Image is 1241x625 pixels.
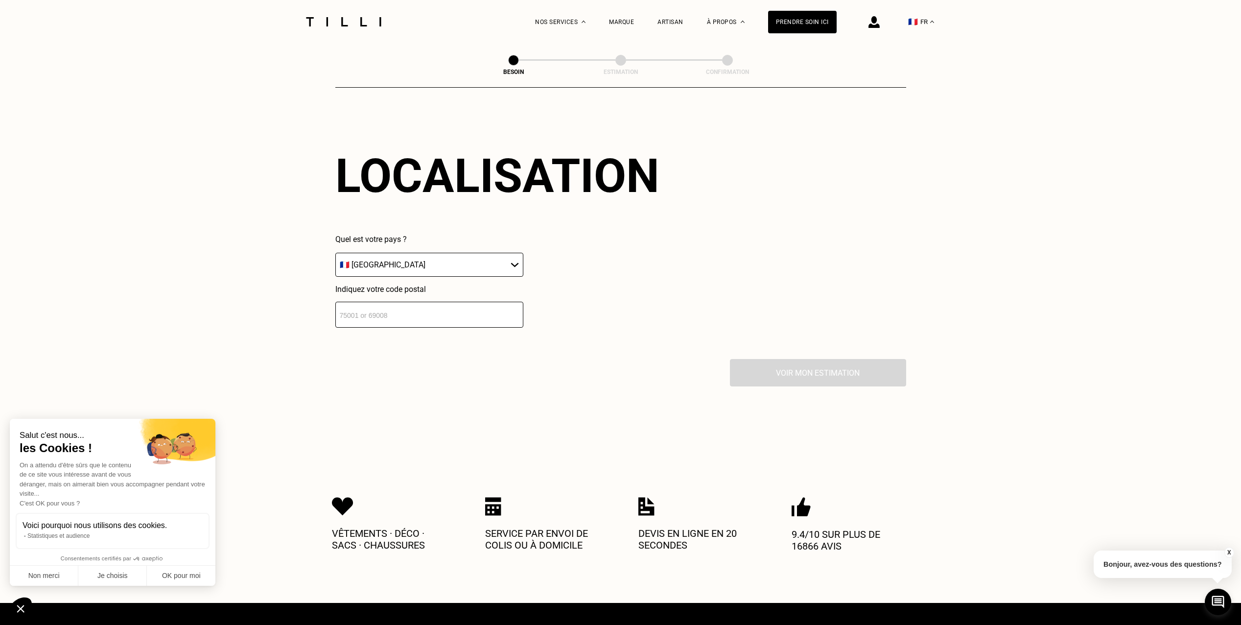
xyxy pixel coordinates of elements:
[768,11,837,33] a: Prendre soin ici
[638,528,756,551] p: Devis en ligne en 20 secondes
[572,69,670,75] div: Estimation
[908,17,918,26] span: 🇫🇷
[657,19,683,25] a: Artisan
[582,21,585,23] img: Menu déroulant
[868,16,880,28] img: icône connexion
[332,497,353,516] img: Icon
[335,235,523,244] p: Quel est votre pays ?
[792,529,909,552] p: 9.4/10 sur plus de 16866 avis
[930,21,934,23] img: menu déroulant
[1094,551,1232,578] p: Bonjour, avez-vous des questions?
[335,148,659,203] div: Localisation
[465,69,562,75] div: Besoin
[1224,547,1234,558] button: X
[485,528,603,551] p: Service par envoi de colis ou à domicile
[303,17,385,26] img: Logo du service de couturière Tilli
[792,497,811,517] img: Icon
[741,21,745,23] img: Menu déroulant à propos
[485,497,501,516] img: Icon
[332,528,449,551] p: Vêtements · Déco · Sacs · Chaussures
[679,69,776,75] div: Confirmation
[335,285,523,294] p: Indiquez votre code postal
[609,19,634,25] a: Marque
[335,302,523,328] input: 75001 or 69008
[638,497,655,516] img: Icon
